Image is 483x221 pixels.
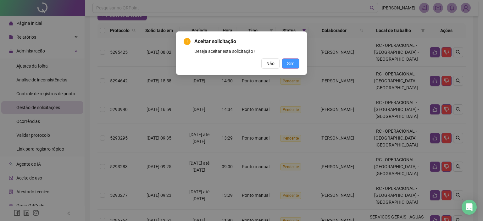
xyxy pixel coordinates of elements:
[282,58,299,69] button: Sim
[194,48,299,55] div: Deseja aceitar esta solicitação?
[287,60,294,67] span: Sim
[266,60,275,67] span: Não
[184,38,191,45] span: exclamation-circle
[194,38,299,45] span: Aceitar solicitação
[261,58,280,69] button: Não
[462,200,477,215] div: Open Intercom Messenger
